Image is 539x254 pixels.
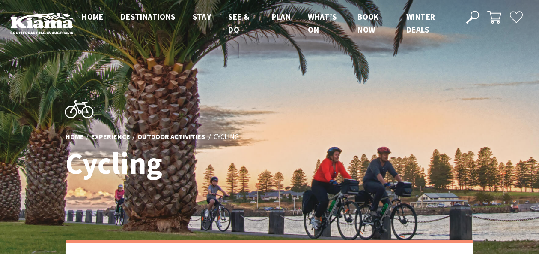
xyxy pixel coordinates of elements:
[272,12,291,22] span: Plan
[73,10,456,36] nav: Main Menu
[10,12,73,34] img: Kiama Logo
[137,132,205,142] a: Outdoor Activities
[406,12,435,35] span: Winter Deals
[121,12,176,22] span: Destinations
[228,12,249,35] span: See & Do
[214,131,239,142] li: Cycling
[193,12,211,22] span: Stay
[91,132,130,142] a: Experience
[66,132,84,142] a: Home
[66,147,307,180] h1: Cycling
[82,12,104,22] span: Home
[357,12,379,35] span: Book now
[308,12,337,35] span: What’s On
